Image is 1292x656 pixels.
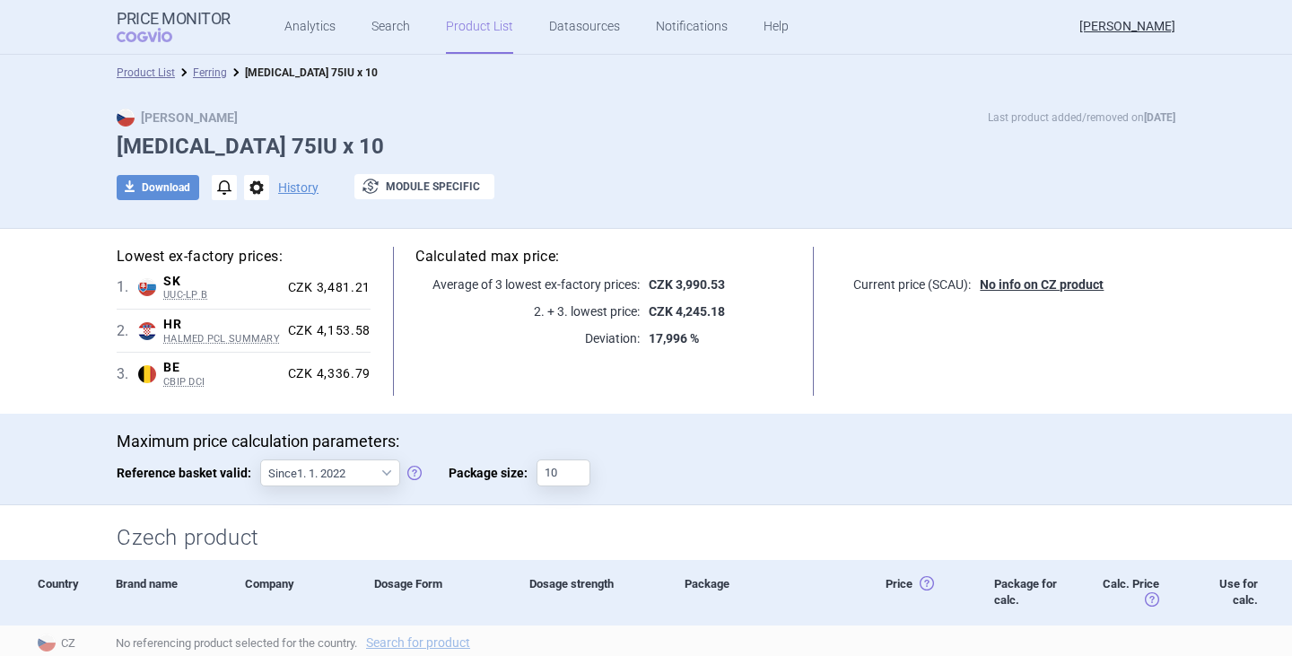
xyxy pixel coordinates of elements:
div: Dosage strength [516,560,671,625]
span: 2 . [117,320,138,342]
h5: Calculated max price: [415,247,791,267]
strong: [DATE] [1144,111,1175,124]
span: No referencing product selected for the country. [116,632,1292,653]
h1: [MEDICAL_DATA] 75IU x 10 [117,134,1175,160]
button: History [278,181,319,194]
li: Product List [117,64,175,82]
a: Search for product [366,636,470,649]
span: Package size: [449,459,537,486]
div: Brand name [102,560,231,625]
strong: [PERSON_NAME] [117,110,238,125]
p: 2. + 3. lowest price: [415,302,640,320]
img: Croatia [138,322,156,340]
img: Belgium [138,365,156,383]
h2: Czech product [117,523,1175,553]
li: Menopur 75IU x 10 [227,64,378,82]
a: Ferring [193,66,227,79]
strong: Price Monitor [117,10,231,28]
button: Module specific [354,174,494,199]
input: Package size: [537,459,590,486]
div: Calc. Price [1078,560,1181,625]
span: SK [163,274,281,290]
div: Country [32,560,102,625]
select: Reference basket valid: [260,459,400,486]
div: Company [231,560,361,625]
p: Average of 3 lowest ex-factory prices: [415,276,640,293]
span: BE [163,360,281,376]
img: Slovakia [138,278,156,296]
h5: Lowest ex-factory prices: [117,247,371,267]
img: Czech Republic [38,634,56,652]
p: Current price (SCAU): [836,276,971,293]
strong: CZK 4,245.18 [649,304,725,319]
p: Deviation: [415,329,640,347]
span: 1 . [117,276,138,298]
span: Reference basket valid: [117,459,260,486]
strong: CZK 3,990.53 [649,277,725,292]
li: Ferring [175,64,227,82]
p: Maximum price calculation parameters: [117,432,1175,451]
a: Product List [117,66,175,79]
span: HR [163,317,281,333]
p: Last product added/removed on [988,109,1175,127]
a: Price MonitorCOGVIO [117,10,231,44]
div: Dosage Form [361,560,516,625]
button: Download [117,175,199,200]
span: COGVIO [117,28,197,42]
div: CZK 4,336.79 [281,366,371,382]
img: CZ [117,109,135,127]
div: CZK 4,153.58 [281,323,371,339]
div: Use for calc. [1182,560,1267,625]
span: 3 . [117,363,138,385]
span: HALMED PCL SUMMARY [163,333,281,345]
div: CZK 3,481.21 [281,280,371,296]
div: Package for calc. [981,560,1078,625]
div: Package [671,560,826,625]
strong: [MEDICAL_DATA] 75IU x 10 [245,66,378,79]
strong: 17,996 % [649,331,699,345]
div: Price [825,560,981,625]
strong: No info on CZ product [980,277,1104,292]
span: UUC-LP B [163,289,281,302]
span: CZ [32,630,102,653]
span: CBIP DCI [163,376,281,389]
